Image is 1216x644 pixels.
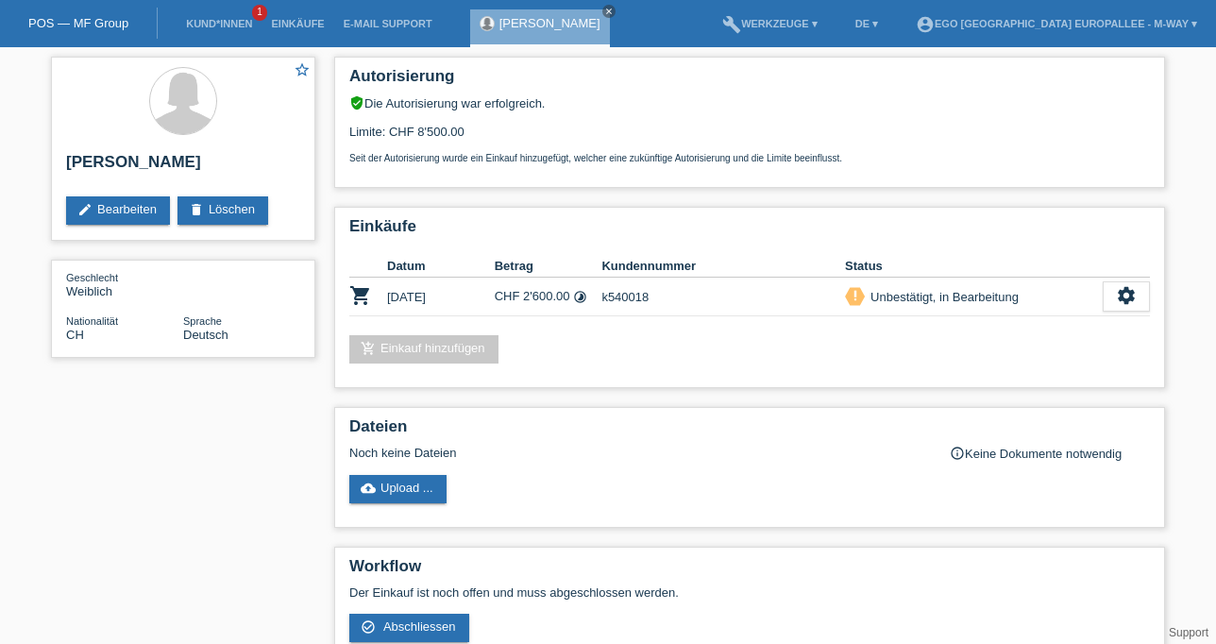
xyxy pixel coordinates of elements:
td: k540018 [601,278,845,316]
span: Abschliessen [383,619,456,634]
a: buildWerkzeuge ▾ [713,18,827,29]
span: Schweiz [66,328,84,342]
i: cloud_upload [361,481,376,496]
a: check_circle_outline Abschliessen [349,614,469,642]
a: editBearbeiten [66,196,170,225]
a: add_shopping_cartEinkauf hinzufügen [349,335,498,364]
i: POSP00026876 [349,284,372,307]
h2: Einkäufe [349,217,1150,246]
i: add_shopping_cart [361,341,376,356]
a: cloud_uploadUpload ... [349,475,447,503]
h2: Dateien [349,417,1150,446]
span: 1 [252,5,267,21]
i: Fixe Raten (24 Raten) [573,290,587,304]
a: star_border [294,61,311,81]
th: Kundennummer [601,255,845,278]
th: Datum [387,255,495,278]
p: Seit der Autorisierung wurde ein Einkauf hinzugefügt, welcher eine zukünftige Autorisierung und d... [349,153,1150,163]
a: DE ▾ [846,18,887,29]
a: Support [1169,626,1208,639]
h2: Workflow [349,557,1150,585]
i: account_circle [916,15,935,34]
a: E-Mail Support [334,18,442,29]
a: account_circleEGO [GEOGRAPHIC_DATA] Europallee - m-way ▾ [906,18,1207,29]
a: POS — MF Group [28,16,128,30]
i: check_circle_outline [361,619,376,635]
span: Sprache [183,315,222,327]
span: Nationalität [66,315,118,327]
span: Geschlecht [66,272,118,283]
div: Keine Dokumente notwendig [950,446,1150,461]
div: Weiblich [66,270,183,298]
i: priority_high [849,289,862,302]
span: Deutsch [183,328,228,342]
i: settings [1116,285,1137,306]
div: Limite: CHF 8'500.00 [349,110,1150,163]
a: close [602,5,616,18]
td: [DATE] [387,278,495,316]
a: deleteLöschen [177,196,268,225]
div: Noch keine Dateien [349,446,926,460]
i: close [604,7,614,16]
a: Kund*innen [177,18,262,29]
div: Die Autorisierung war erfolgreich. [349,95,1150,110]
td: CHF 2'600.00 [495,278,602,316]
i: delete [189,202,204,217]
th: Betrag [495,255,602,278]
div: Unbestätigt, in Bearbeitung [865,287,1019,307]
i: build [722,15,741,34]
th: Status [845,255,1103,278]
a: Einkäufe [262,18,333,29]
a: [PERSON_NAME] [499,16,600,30]
h2: Autorisierung [349,67,1150,95]
p: Der Einkauf ist noch offen und muss abgeschlossen werden. [349,585,1150,600]
i: star_border [294,61,311,78]
i: info_outline [950,446,965,461]
h2: [PERSON_NAME] [66,153,300,181]
i: edit [77,202,93,217]
i: verified_user [349,95,364,110]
